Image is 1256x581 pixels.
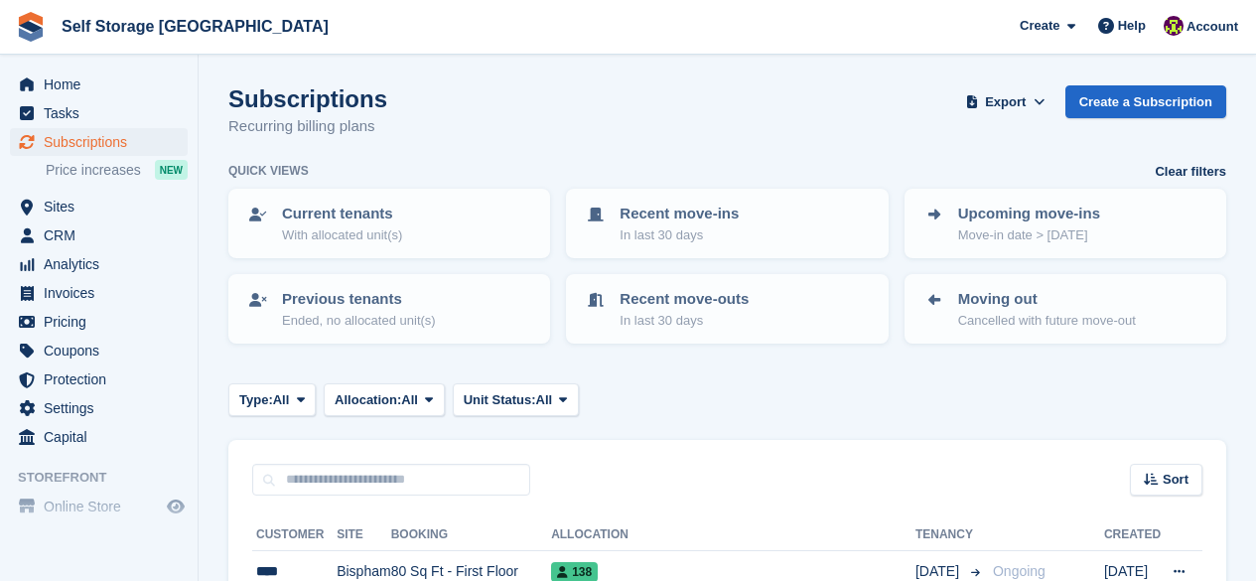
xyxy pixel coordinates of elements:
button: Unit Status: All [453,383,579,416]
a: Price increases NEW [46,159,188,181]
a: Moving out Cancelled with future move-out [907,276,1224,342]
a: Recent move-ins In last 30 days [568,191,886,256]
div: NEW [155,160,188,180]
span: Home [44,71,163,98]
span: Settings [44,394,163,422]
p: Move-in date > [DATE] [958,225,1100,245]
p: Recent move-ins [620,203,739,225]
span: All [401,390,418,410]
a: menu [10,128,188,156]
span: Unit Status: [464,390,536,410]
span: Capital [44,423,163,451]
span: All [536,390,553,410]
span: Sort [1163,470,1188,490]
span: Protection [44,365,163,393]
a: Self Storage [GEOGRAPHIC_DATA] [54,10,337,43]
button: Export [962,85,1049,118]
a: menu [10,308,188,336]
th: Site [337,519,390,551]
th: Customer [252,519,337,551]
a: menu [10,337,188,364]
span: All [273,390,290,410]
th: Created [1104,519,1161,551]
span: Allocation: [335,390,401,410]
span: Storefront [18,468,198,488]
a: Previous tenants Ended, no allocated unit(s) [230,276,548,342]
span: Type: [239,390,273,410]
a: menu [10,365,188,393]
span: Pricing [44,308,163,336]
a: menu [10,193,188,220]
a: Recent move-outs In last 30 days [568,276,886,342]
th: Allocation [551,519,915,551]
a: menu [10,71,188,98]
p: Cancelled with future move-out [958,311,1136,331]
p: Recent move-outs [620,288,749,311]
p: In last 30 days [620,311,749,331]
span: Create [1020,16,1059,36]
a: menu [10,279,188,307]
img: stora-icon-8386f47178a22dfd0bd8f6a31ec36ba5ce8667c1dd55bd0f319d3a0aa187defe.svg [16,12,46,42]
button: Allocation: All [324,383,445,416]
a: menu [10,99,188,127]
a: Current tenants With allocated unit(s) [230,191,548,256]
p: In last 30 days [620,225,739,245]
a: menu [10,423,188,451]
h6: Quick views [228,162,309,180]
span: Ongoing [993,563,1046,579]
a: menu [10,250,188,278]
h1: Subscriptions [228,85,387,112]
a: menu [10,221,188,249]
span: Analytics [44,250,163,278]
span: Tasks [44,99,163,127]
span: Export [985,92,1026,112]
th: Tenancy [915,519,985,551]
p: Upcoming move-ins [958,203,1100,225]
a: Upcoming move-ins Move-in date > [DATE] [907,191,1224,256]
a: menu [10,493,188,520]
span: Account [1186,17,1238,37]
p: Ended, no allocated unit(s) [282,311,436,331]
p: Moving out [958,288,1136,311]
a: Clear filters [1155,162,1226,182]
a: Create a Subscription [1065,85,1226,118]
span: Online Store [44,493,163,520]
span: CRM [44,221,163,249]
a: menu [10,394,188,422]
a: Preview store [164,495,188,518]
img: Nicholas Williams [1164,16,1184,36]
span: Coupons [44,337,163,364]
span: Invoices [44,279,163,307]
span: Price increases [46,161,141,180]
p: Previous tenants [282,288,436,311]
button: Type: All [228,383,316,416]
span: Sites [44,193,163,220]
span: Help [1118,16,1146,36]
p: Recurring billing plans [228,115,387,138]
span: Subscriptions [44,128,163,156]
p: Current tenants [282,203,402,225]
th: Booking [391,519,552,551]
p: With allocated unit(s) [282,225,402,245]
